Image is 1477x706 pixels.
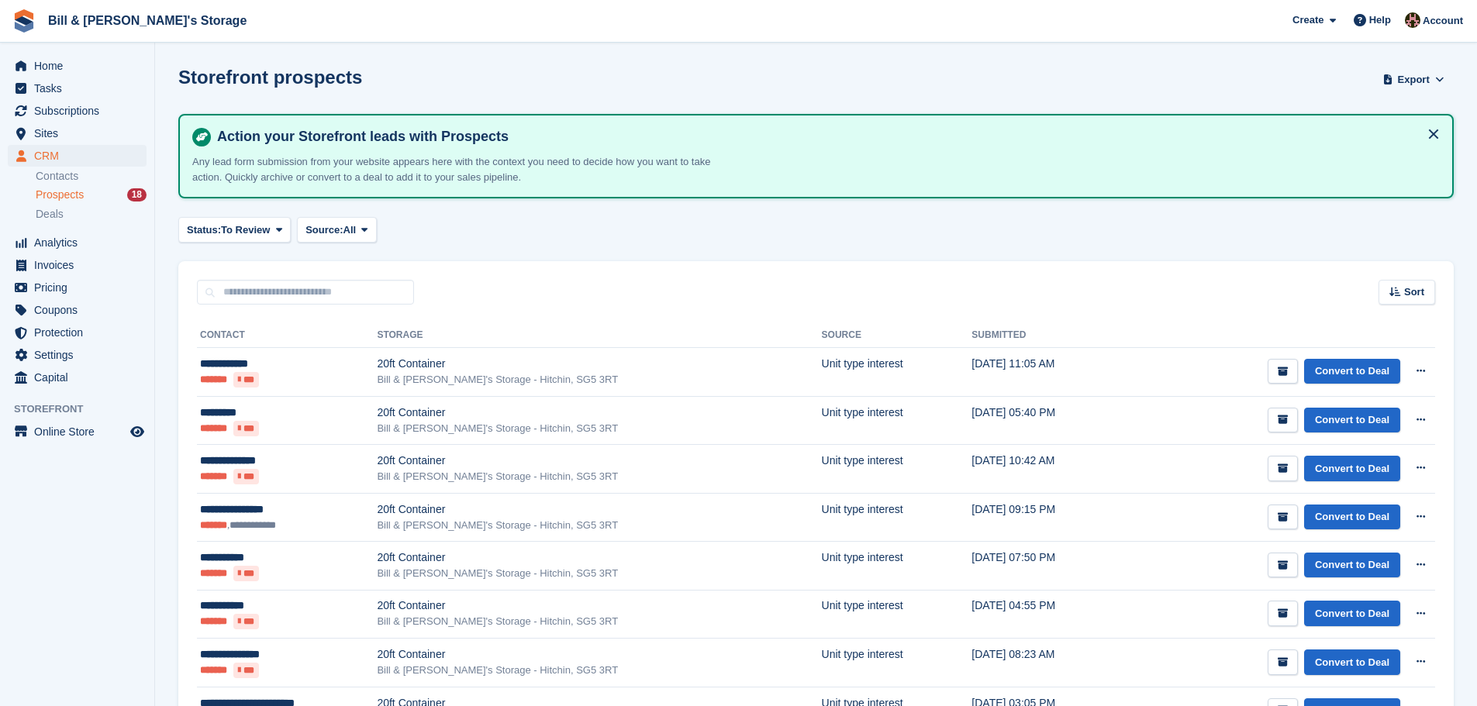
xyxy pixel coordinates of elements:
[34,122,127,144] span: Sites
[377,356,821,372] div: 20ft Container
[377,372,821,387] div: Bill & [PERSON_NAME]'s Storage - Hitchin, SG5 3RT
[12,9,36,33] img: stora-icon-8386f47178a22dfd0bd8f6a31ec36ba5ce8667c1dd55bd0f319d3a0aa187defe.svg
[34,322,127,343] span: Protection
[42,8,253,33] a: Bill & [PERSON_NAME]'s Storage
[8,299,147,321] a: menu
[8,77,147,99] a: menu
[8,232,147,253] a: menu
[8,254,147,276] a: menu
[377,501,821,518] div: 20ft Container
[34,100,127,122] span: Subscriptions
[8,145,147,167] a: menu
[34,344,127,366] span: Settings
[36,187,147,203] a: Prospects 18
[377,469,821,484] div: Bill & [PERSON_NAME]'s Storage - Hitchin, SG5 3RT
[377,453,821,469] div: 20ft Container
[971,639,1126,687] td: [DATE] 08:23 AM
[377,566,821,581] div: Bill & [PERSON_NAME]'s Storage - Hitchin, SG5 3RT
[1379,67,1448,92] button: Export
[971,396,1126,445] td: [DATE] 05:40 PM
[187,222,221,238] span: Status:
[34,421,127,443] span: Online Store
[8,322,147,343] a: menu
[34,232,127,253] span: Analytics
[822,445,972,494] td: Unit type interest
[192,154,735,184] p: Any lead form submission from your website appears here with the context you need to decide how y...
[1405,12,1420,28] img: Jack Bottesch
[822,639,972,687] td: Unit type interest
[822,542,972,591] td: Unit type interest
[343,222,357,238] span: All
[128,422,147,441] a: Preview store
[36,206,147,222] a: Deals
[297,217,377,243] button: Source: All
[971,542,1126,591] td: [DATE] 07:50 PM
[178,67,362,88] h1: Storefront prospects
[822,493,972,541] td: Unit type interest
[8,421,147,443] a: menu
[822,396,972,445] td: Unit type interest
[36,188,84,202] span: Prospects
[1398,72,1430,88] span: Export
[377,598,821,614] div: 20ft Container
[1292,12,1323,28] span: Create
[8,277,147,298] a: menu
[8,55,147,77] a: menu
[822,348,972,397] td: Unit type interest
[127,188,147,201] div: 18
[1304,408,1400,433] a: Convert to Deal
[211,128,1440,146] h4: Action your Storefront leads with Prospects
[36,169,147,184] a: Contacts
[34,254,127,276] span: Invoices
[971,590,1126,639] td: [DATE] 04:55 PM
[8,100,147,122] a: menu
[34,299,127,321] span: Coupons
[1304,456,1400,481] a: Convert to Deal
[377,323,821,348] th: Storage
[197,323,377,348] th: Contact
[377,663,821,678] div: Bill & [PERSON_NAME]'s Storage - Hitchin, SG5 3RT
[822,323,972,348] th: Source
[178,217,291,243] button: Status: To Review
[8,367,147,388] a: menu
[1304,649,1400,675] a: Convert to Deal
[1423,13,1463,29] span: Account
[34,145,127,167] span: CRM
[36,207,64,222] span: Deals
[34,277,127,298] span: Pricing
[34,55,127,77] span: Home
[377,549,821,566] div: 20ft Container
[377,405,821,421] div: 20ft Container
[1304,553,1400,578] a: Convert to Deal
[8,344,147,366] a: menu
[971,493,1126,541] td: [DATE] 09:15 PM
[971,445,1126,494] td: [DATE] 10:42 AM
[8,122,147,144] a: menu
[377,646,821,663] div: 20ft Container
[1304,359,1400,384] a: Convert to Deal
[1304,505,1400,530] a: Convert to Deal
[221,222,270,238] span: To Review
[971,323,1126,348] th: Submitted
[377,518,821,533] div: Bill & [PERSON_NAME]'s Storage - Hitchin, SG5 3RT
[1404,284,1424,300] span: Sort
[1369,12,1391,28] span: Help
[377,614,821,629] div: Bill & [PERSON_NAME]'s Storage - Hitchin, SG5 3RT
[971,348,1126,397] td: [DATE] 11:05 AM
[377,421,821,436] div: Bill & [PERSON_NAME]'s Storage - Hitchin, SG5 3RT
[34,367,127,388] span: Capital
[34,77,127,99] span: Tasks
[14,401,154,417] span: Storefront
[305,222,343,238] span: Source:
[822,590,972,639] td: Unit type interest
[1304,601,1400,626] a: Convert to Deal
